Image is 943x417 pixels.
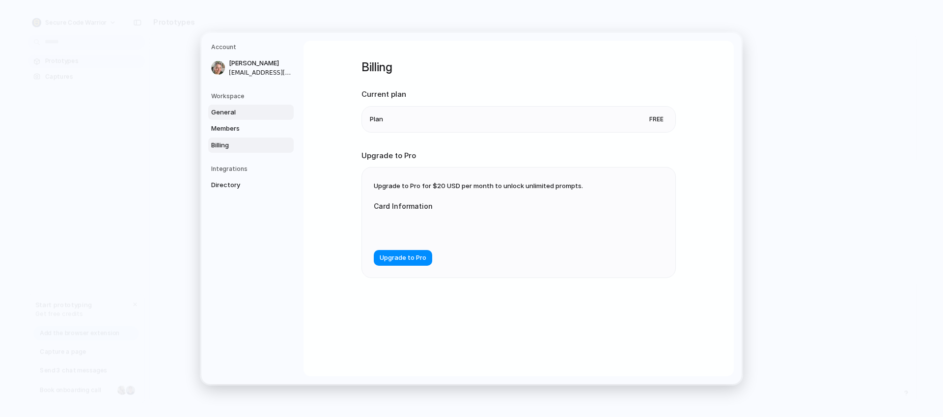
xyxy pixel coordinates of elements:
[208,177,294,193] a: Directory
[374,250,432,266] button: Upgrade to Pro
[211,140,274,150] span: Billing
[229,58,292,68] span: [PERSON_NAME]
[229,68,292,77] span: [EMAIL_ADDRESS][DOMAIN_NAME]
[374,182,583,190] span: Upgrade to Pro for $20 USD per month to unlock unlimited prompts.
[208,138,294,153] a: Billing
[211,108,274,117] span: General
[382,223,562,232] iframe: Secure card payment input frame
[361,89,676,100] h2: Current plan
[208,121,294,137] a: Members
[361,58,676,76] h1: Billing
[361,150,676,162] h2: Upgrade to Pro
[370,114,383,124] span: Plan
[208,105,294,120] a: General
[211,92,294,101] h5: Workspace
[211,165,294,173] h5: Integrations
[211,43,294,52] h5: Account
[380,253,426,263] span: Upgrade to Pro
[211,124,274,134] span: Members
[645,114,667,124] span: Free
[211,180,274,190] span: Directory
[208,56,294,80] a: [PERSON_NAME][EMAIL_ADDRESS][DOMAIN_NAME]
[374,201,570,211] label: Card Information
